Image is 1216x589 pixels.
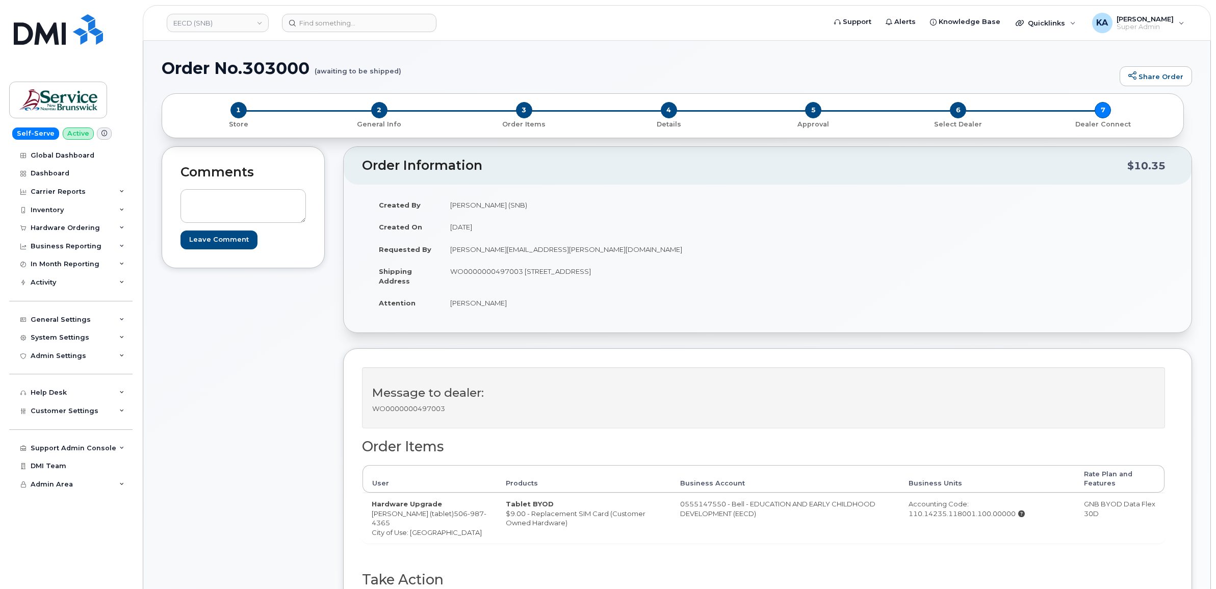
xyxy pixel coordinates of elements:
span: 6 [950,102,966,118]
small: (awaiting to be shipped) [315,59,401,75]
td: GNB BYOD Data Flex 30D [1075,493,1165,543]
input: Leave Comment [180,231,257,249]
strong: Requested By [379,245,431,253]
h1: Order No.303000 [162,59,1115,77]
td: [DATE] [441,216,760,238]
th: Business Units [899,465,1074,493]
td: $9.00 - Replacement SIM Card (Customer Owned Hardware) [497,493,671,543]
p: Order Items [456,120,592,129]
a: 4 Details [597,118,741,129]
p: Select Dealer [890,120,1026,129]
h2: Order Information [362,159,1127,173]
th: Business Account [671,465,900,493]
div: Accounting Code: 110.14235.118001.100.00000 [909,499,1065,518]
strong: Tablet BYOD [506,500,554,508]
strong: Hardware Upgrade [372,500,442,508]
a: 1 Store [170,118,307,129]
td: WO0000000497003 [STREET_ADDRESS] [441,260,760,292]
strong: Attention [379,299,416,307]
p: General Info [311,120,448,129]
span: 987 [468,509,484,518]
a: 3 Order Items [452,118,597,129]
h3: Message to dealer: [372,387,1155,399]
span: 1 [230,102,247,118]
a: Share Order [1120,66,1192,87]
span: 4 [661,102,677,118]
th: Products [497,465,671,493]
strong: Shipping Address [379,267,412,285]
th: Rate Plan and Features [1075,465,1165,493]
span: 5 [805,102,821,118]
td: [PERSON_NAME] [441,292,760,314]
td: [PERSON_NAME] (SNB) [441,194,760,216]
div: $10.35 [1127,156,1166,175]
span: 2 [371,102,387,118]
th: User [363,465,497,493]
a: 6 Select Dealer [886,118,1030,129]
p: WO0000000497003 [372,404,1155,414]
td: [PERSON_NAME] (tablet) City of Use: [GEOGRAPHIC_DATA] [363,493,497,543]
h2: Order Items [362,439,1165,454]
td: 0555147550 - Bell - EDUCATION AND EARLY CHILDHOOD DEVELOPMENT (EECD) [671,493,900,543]
p: Details [601,120,737,129]
a: 5 Approval [741,118,886,129]
p: Store [174,120,303,129]
strong: Created By [379,201,421,209]
td: [PERSON_NAME][EMAIL_ADDRESS][PERSON_NAME][DOMAIN_NAME] [441,238,760,261]
h2: Take Action [362,572,1165,587]
span: 3 [516,102,532,118]
p: Approval [745,120,882,129]
h2: Comments [180,165,306,180]
strong: Created On [379,223,422,231]
a: 2 General Info [307,118,452,129]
